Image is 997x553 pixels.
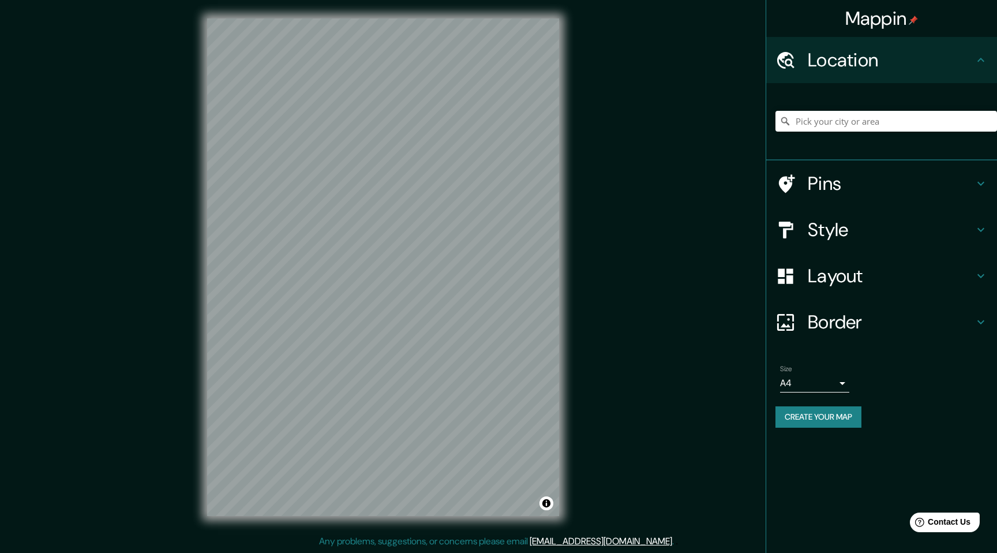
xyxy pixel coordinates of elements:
[808,264,974,287] h4: Layout
[808,48,974,72] h4: Location
[894,508,984,540] iframe: Help widget launcher
[766,160,997,207] div: Pins
[909,16,918,25] img: pin-icon.png
[674,535,676,548] div: .
[780,364,792,374] label: Size
[539,496,553,510] button: Toggle attribution
[808,311,974,334] h4: Border
[319,535,674,548] p: Any problems, suggestions, or concerns please email .
[775,406,861,428] button: Create your map
[207,18,559,516] canvas: Map
[766,253,997,299] div: Layout
[845,7,919,30] h4: Mappin
[676,535,678,548] div: .
[808,172,974,195] h4: Pins
[766,207,997,253] div: Style
[530,535,672,547] a: [EMAIL_ADDRESS][DOMAIN_NAME]
[775,111,997,132] input: Pick your city or area
[766,37,997,83] div: Location
[808,218,974,241] h4: Style
[780,374,849,393] div: A4
[766,299,997,345] div: Border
